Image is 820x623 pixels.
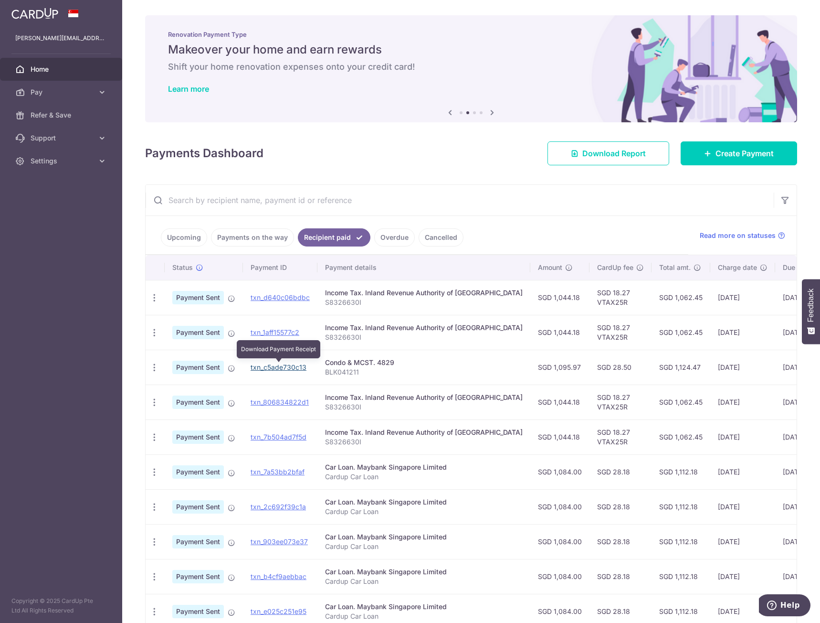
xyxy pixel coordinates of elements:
a: Upcoming [161,228,207,247]
td: [DATE] [710,280,775,315]
td: SGD 1,044.18 [530,419,589,454]
td: SGD 1,062.45 [652,315,710,350]
a: txn_e025c251e95 [251,607,306,615]
img: Renovation banner [145,15,797,122]
td: SGD 1,112.18 [652,489,710,524]
a: txn_d640c06bdbc [251,293,310,301]
td: SGD 1,112.18 [652,524,710,559]
td: SGD 1,112.18 [652,454,710,489]
td: SGD 28.18 [589,559,652,594]
img: CardUp [11,8,58,19]
td: [DATE] [710,350,775,385]
div: Car Loan. Maybank Singapore Limited [325,532,523,542]
span: Support [31,133,94,143]
td: SGD 1,084.00 [530,489,589,524]
a: txn_903ee073e37 [251,537,308,546]
td: SGD 1,084.00 [530,454,589,489]
span: Payment Sent [172,430,224,444]
td: SGD 1,044.18 [530,315,589,350]
div: Income Tax. Inland Revenue Authority of [GEOGRAPHIC_DATA] [325,323,523,333]
td: SGD 28.18 [589,454,652,489]
a: txn_7a53bb2bfaf [251,468,305,476]
p: S8326630I [325,298,523,307]
a: Learn more [168,84,209,94]
div: Car Loan. Maybank Singapore Limited [325,602,523,612]
a: txn_7b504ad7f5d [251,433,306,441]
td: [DATE] [710,524,775,559]
h5: Makeover your home and earn rewards [168,42,774,57]
button: Feedback - Show survey [802,279,820,344]
h4: Payments Dashboard [145,145,263,162]
span: Pay [31,87,94,97]
a: txn_806834822d1 [251,398,309,406]
span: Refer & Save [31,110,94,120]
div: Income Tax. Inland Revenue Authority of [GEOGRAPHIC_DATA] [325,428,523,437]
div: Car Loan. Maybank Singapore Limited [325,497,523,507]
span: Payment Sent [172,465,224,479]
div: Car Loan. Maybank Singapore Limited [325,567,523,577]
td: [DATE] [710,489,775,524]
span: Home [31,64,94,74]
td: [DATE] [710,419,775,454]
div: Income Tax. Inland Revenue Authority of [GEOGRAPHIC_DATA] [325,288,523,298]
iframe: Opens a widget where you can find more information [759,594,810,618]
a: txn_c5ade730c13 [251,363,306,371]
p: Cardup Car Loan [325,612,523,621]
th: Payment details [317,255,530,280]
p: [PERSON_NAME][EMAIL_ADDRESS][PERSON_NAME][DOMAIN_NAME] [15,33,107,43]
a: Payments on the way [211,228,294,247]
span: Charge date [718,263,757,272]
th: Payment ID [243,255,317,280]
span: Payment Sent [172,535,224,548]
input: Search by recipient name, payment id or reference [146,185,774,215]
td: SGD 1,084.00 [530,524,589,559]
span: Payment Sent [172,396,224,409]
div: Condo & MCST. 4829 [325,358,523,367]
div: Car Loan. Maybank Singapore Limited [325,462,523,472]
a: Download Report [547,141,669,165]
a: txn_2c692f39c1a [251,503,306,511]
h6: Shift your home renovation expenses onto your credit card! [168,61,774,73]
td: SGD 1,095.97 [530,350,589,385]
p: BLK041211 [325,367,523,377]
td: SGD 1,124.47 [652,350,710,385]
span: Amount [538,263,562,272]
p: Cardup Car Loan [325,507,523,516]
td: SGD 28.50 [589,350,652,385]
a: Overdue [374,228,415,247]
p: S8326630I [325,333,523,342]
p: S8326630I [325,402,523,412]
span: Payment Sent [172,570,224,583]
td: SGD 1,044.18 [530,385,589,419]
a: Read more on statuses [700,231,785,240]
p: Cardup Car Loan [325,472,523,482]
span: Payment Sent [172,291,224,304]
div: Download Payment Receipt [237,340,320,358]
span: Payment Sent [172,500,224,514]
span: Create Payment [715,148,774,159]
span: Read more on statuses [700,231,776,240]
span: Payment Sent [172,605,224,618]
td: SGD 28.18 [589,524,652,559]
td: [DATE] [710,454,775,489]
p: S8326630I [325,437,523,447]
td: SGD 28.18 [589,489,652,524]
td: SGD 1,044.18 [530,280,589,315]
td: SGD 18.27 VTAX25R [589,385,652,419]
td: [DATE] [710,559,775,594]
p: Cardup Car Loan [325,577,523,586]
td: [DATE] [710,385,775,419]
td: SGD 1,062.45 [652,385,710,419]
span: Total amt. [659,263,691,272]
span: CardUp fee [597,263,633,272]
a: Create Payment [681,141,797,165]
td: [DATE] [710,315,775,350]
span: Payment Sent [172,361,224,374]
span: Due date [783,263,811,272]
span: Payment Sent [172,326,224,339]
a: Recipient paid [298,228,370,247]
td: SGD 1,084.00 [530,559,589,594]
p: Cardup Car Loan [325,542,523,551]
span: Status [172,263,193,272]
td: SGD 1,062.45 [652,419,710,454]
